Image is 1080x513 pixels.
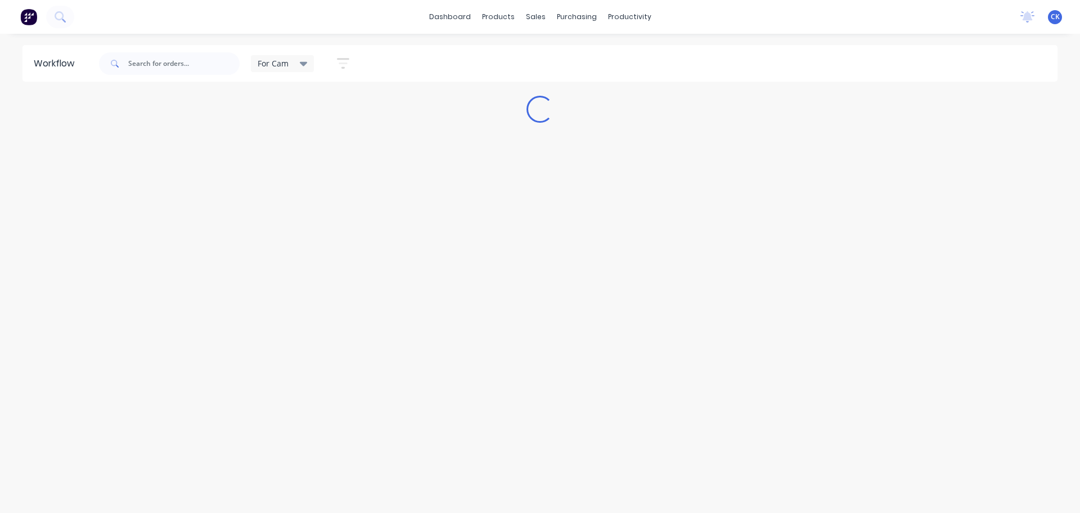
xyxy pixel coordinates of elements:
[520,8,551,25] div: sales
[20,8,37,25] img: Factory
[602,8,657,25] div: productivity
[551,8,602,25] div: purchasing
[128,52,240,75] input: Search for orders...
[476,8,520,25] div: products
[34,57,80,70] div: Workflow
[1051,12,1060,22] span: CK
[258,57,289,69] span: For Cam
[424,8,476,25] a: dashboard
